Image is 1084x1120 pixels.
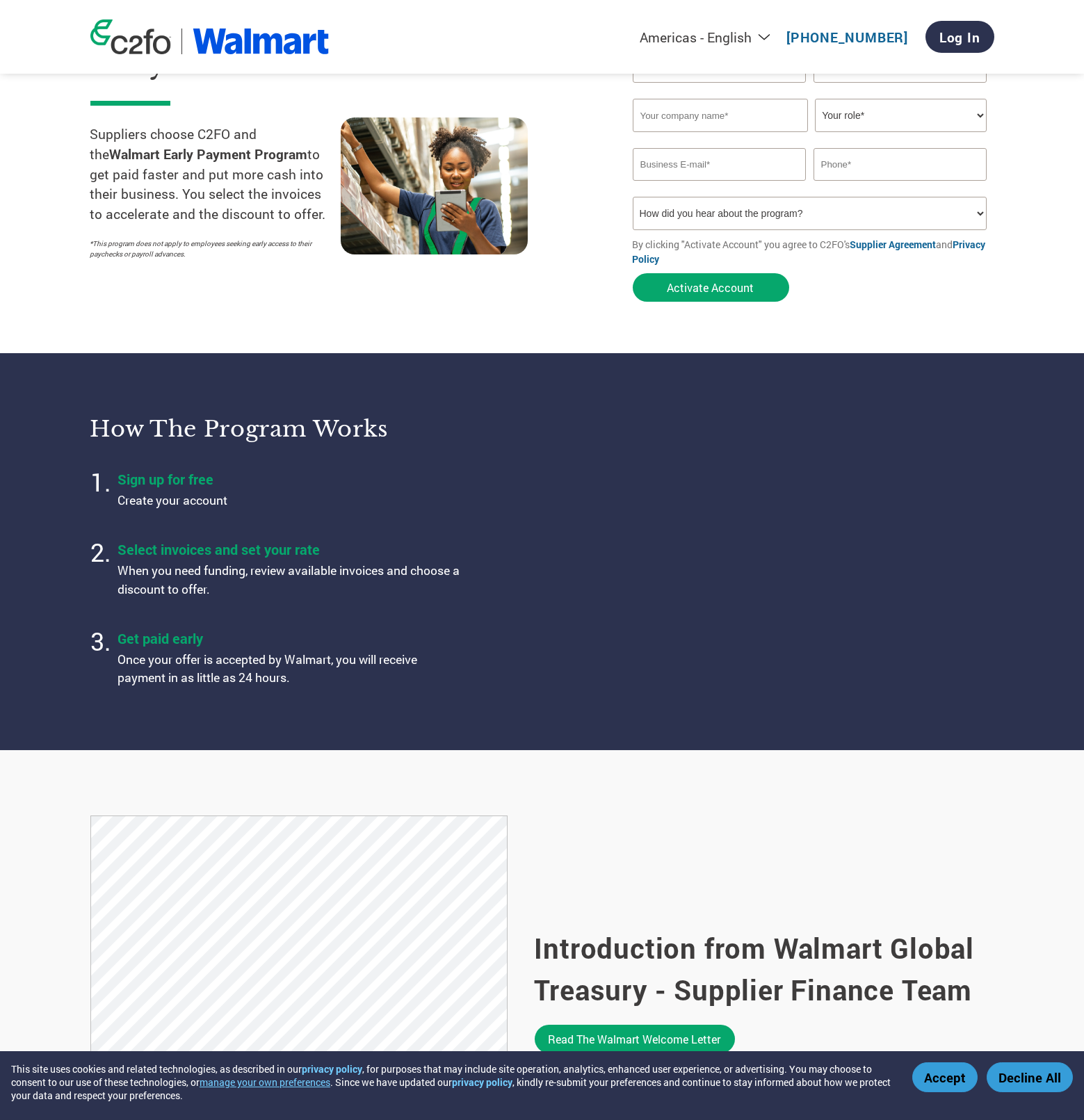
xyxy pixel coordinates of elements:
[118,562,466,599] p: When you need funding, review available invoices and choose a discount to offer.
[302,1062,362,1076] a: privacy policy
[850,238,937,251] a: Supplier Agreement
[814,148,987,181] input: Phone*
[633,237,994,266] p: By clicking "Activate Account" you agree to C2FO's and
[341,117,528,254] img: supply chain worker
[90,238,327,259] p: *This program does not apply to employees seeking early access to their paychecks or payroll adva...
[118,629,466,647] h4: Get paid early
[633,238,986,266] a: Privacy Policy
[118,470,466,488] h4: Sign up for free
[633,84,807,93] div: Invalid first name or first name is too long
[633,273,789,302] button: Activate Account
[633,148,807,181] input: Invalid Email format
[110,145,308,163] strong: Walmart Early Payment Program
[633,99,808,132] input: Your company name*
[535,1025,735,1053] a: Read the Walmart welcome letter
[90,415,525,443] h3: How the program works
[200,1076,330,1089] button: manage your own preferences
[814,84,987,93] div: Invalid last name or last name is too long
[118,540,466,558] h4: Select invoices and set your rate
[925,21,994,53] a: Log In
[452,1076,512,1089] a: privacy policy
[118,651,466,688] p: Once your offer is accepted by Walmart, you will receive payment in as little as 24 hours.
[815,99,987,132] select: Title/Role
[193,29,330,54] img: Walmart
[118,492,466,510] p: Create your account
[912,1062,978,1092] button: Accept
[814,182,987,191] div: Inavlid Phone Number
[11,1062,892,1102] div: This site uses cookies and related technologies, as described in our , for purposes that may incl...
[633,133,987,143] div: Invalid company name or company name is too long
[535,927,994,1011] h2: Introduction from Walmart Global Treasury - Supplier Finance Team
[90,124,341,225] p: Suppliers choose C2FO and the to get paid faster and put more cash into their business. You selec...
[786,29,908,46] a: [PHONE_NUMBER]
[90,19,171,54] img: c2fo logo
[987,1062,1073,1092] button: Decline All
[633,182,807,191] div: Inavlid Email Address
